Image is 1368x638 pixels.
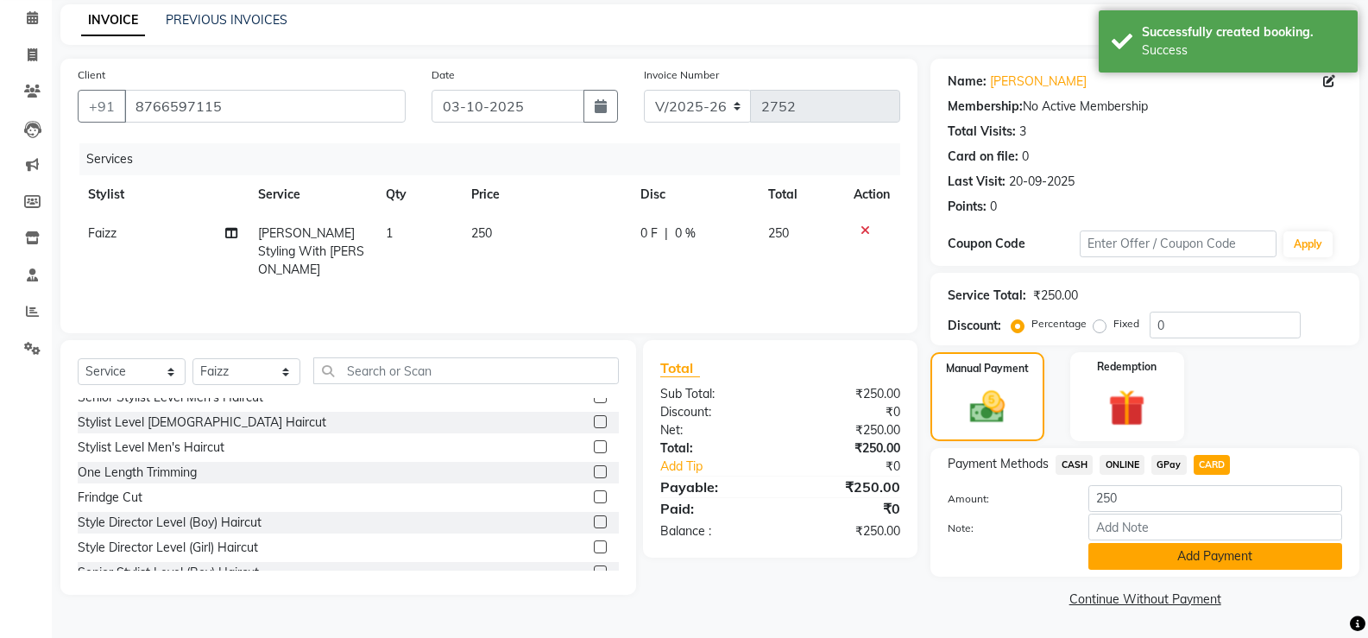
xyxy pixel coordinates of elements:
[1080,231,1277,257] input: Enter Offer / Coupon Code
[1056,455,1093,475] span: CASH
[948,455,1049,473] span: Payment Methods
[948,148,1018,166] div: Card on file:
[1022,148,1029,166] div: 0
[78,388,263,407] div: Senior Stylist Level Men's Haircut
[1088,485,1342,512] input: Amount
[843,175,900,214] th: Action
[934,591,1356,609] a: Continue Without Payment
[79,143,913,175] div: Services
[1283,231,1333,257] button: Apply
[647,522,780,540] div: Balance :
[780,439,913,458] div: ₹250.00
[78,464,197,482] div: One Length Trimming
[1194,455,1231,475] span: CARD
[665,224,668,243] span: |
[1097,359,1157,375] label: Redemption
[647,498,780,519] div: Paid:
[768,225,789,241] span: 250
[78,67,105,83] label: Client
[248,175,375,214] th: Service
[647,403,780,421] div: Discount:
[1019,123,1026,141] div: 3
[78,514,262,532] div: Style Director Level (Boy) Haircut
[1113,316,1139,332] label: Fixed
[78,489,142,507] div: Frindge Cut
[780,522,913,540] div: ₹250.00
[1009,173,1075,191] div: 20-09-2025
[948,98,1023,116] div: Membership:
[959,387,1016,427] img: _cash.svg
[990,73,1087,91] a: [PERSON_NAME]
[1097,385,1157,431] img: _gift.svg
[647,458,803,476] a: Add Tip
[461,175,631,214] th: Price
[935,521,1075,536] label: Note:
[647,439,780,458] div: Total:
[948,173,1006,191] div: Last Visit:
[1151,455,1187,475] span: GPay
[780,385,913,403] div: ₹250.00
[644,67,719,83] label: Invoice Number
[640,224,658,243] span: 0 F
[1100,455,1144,475] span: ONLINE
[375,175,461,214] th: Qty
[780,498,913,519] div: ₹0
[780,421,913,439] div: ₹250.00
[675,224,696,243] span: 0 %
[647,477,780,497] div: Payable:
[990,198,997,216] div: 0
[780,403,913,421] div: ₹0
[1142,23,1345,41] div: Successfully created booking.
[166,12,287,28] a: PREVIOUS INVOICES
[78,564,259,582] div: Senior Stylist Level (Boy) Haircut
[660,359,700,377] span: Total
[948,198,987,216] div: Points:
[630,175,758,214] th: Disc
[647,421,780,439] div: Net:
[78,414,326,432] div: Stylist Level [DEMOGRAPHIC_DATA] Haircut
[946,361,1029,376] label: Manual Payment
[78,90,126,123] button: +91
[1031,316,1087,332] label: Percentage
[948,235,1079,253] div: Coupon Code
[313,357,619,384] input: Search or Scan
[78,539,258,557] div: Style Director Level (Girl) Haircut
[1033,287,1078,305] div: ₹250.00
[948,98,1342,116] div: No Active Membership
[803,458,913,476] div: ₹0
[471,225,492,241] span: 250
[948,287,1026,305] div: Service Total:
[935,491,1075,507] label: Amount:
[432,67,455,83] label: Date
[124,90,406,123] input: Search by Name/Mobile/Email/Code
[758,175,843,214] th: Total
[948,317,1001,335] div: Discount:
[78,175,248,214] th: Stylist
[780,477,913,497] div: ₹250.00
[1088,543,1342,570] button: Add Payment
[647,385,780,403] div: Sub Total:
[88,225,117,241] span: Faizz
[81,5,145,36] a: INVOICE
[258,225,364,277] span: [PERSON_NAME] Styling With [PERSON_NAME]
[386,225,393,241] span: 1
[948,73,987,91] div: Name:
[948,123,1016,141] div: Total Visits:
[1142,41,1345,60] div: Success
[1088,514,1342,540] input: Add Note
[78,439,224,457] div: Stylist Level Men's Haircut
